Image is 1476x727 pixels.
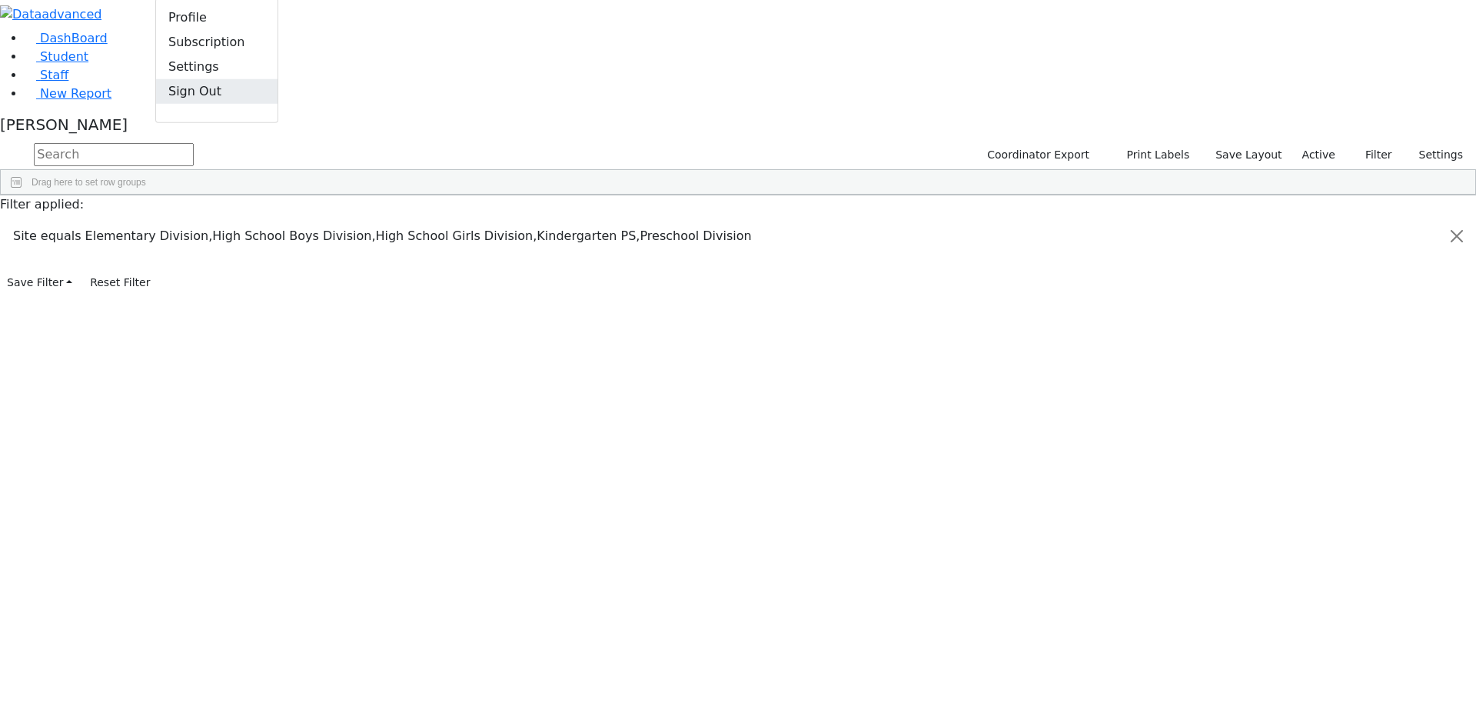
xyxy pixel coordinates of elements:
[156,5,278,30] a: Profile
[40,31,108,45] span: DashBoard
[40,49,88,64] span: Student
[34,143,194,166] input: Search
[1345,143,1399,167] button: Filter
[1208,143,1288,167] button: Save Layout
[1438,215,1475,258] button: Close
[156,79,278,104] a: Sign Out
[40,86,111,101] span: New Report
[156,30,278,55] a: Subscription
[977,143,1096,167] button: Coordinator Export
[25,31,108,45] a: DashBoard
[40,68,68,82] span: Staff
[25,49,88,64] a: Student
[25,68,68,82] a: Staff
[156,55,278,79] a: Settings
[83,271,157,295] button: Reset Filter
[25,86,111,101] a: New Report
[1399,143,1470,167] button: Settings
[1295,143,1342,167] label: Active
[1109,143,1196,167] button: Print Labels
[32,177,146,188] span: Drag here to set row groups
